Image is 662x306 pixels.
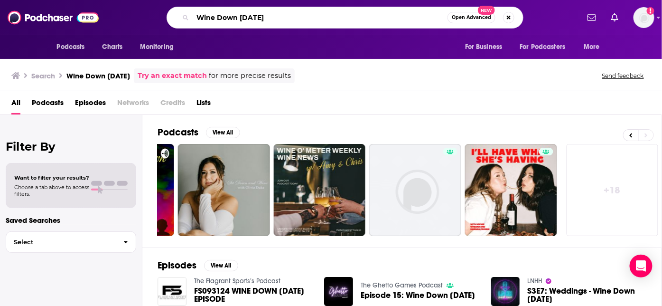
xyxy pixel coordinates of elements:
a: Lists [196,95,211,115]
button: open menu [50,38,97,56]
h3: Wine Down [DATE] [66,71,130,80]
h2: Podcasts [158,126,198,138]
a: FS093124 WINE DOWN FRIDAY EPISODE [194,287,313,303]
a: LNHH [527,277,542,285]
span: Charts [103,40,123,54]
span: Networks [117,95,149,115]
a: Show notifications dropdown [584,10,600,26]
a: Charts [96,38,129,56]
div: Search podcasts, credits, & more... [167,7,523,29]
a: PodcastsView All [158,126,240,138]
svg: Add a profile image [647,7,654,15]
p: Saved Searches [6,216,136,225]
div: Open Intercom Messenger [630,255,653,277]
span: Episode 15: Wine Down [DATE] [361,291,475,299]
h3: Search [31,71,55,80]
span: Podcasts [57,40,85,54]
img: Podchaser - Follow, Share and Rate Podcasts [8,9,99,27]
span: S3E7: Weddings - Wine Down [DATE] [527,287,646,303]
a: EpisodesView All [158,259,238,271]
a: Episodes [75,95,106,115]
a: The Ghetto Games Podcast [361,281,443,289]
img: User Profile [634,7,654,28]
span: For Business [465,40,503,54]
span: New [478,6,495,15]
span: for more precise results [209,70,291,81]
img: Episode 15: Wine Down Friday [324,277,353,306]
h2: Episodes [158,259,196,271]
span: Credits [160,95,185,115]
img: FS093124 WINE DOWN FRIDAY EPISODE [158,277,186,306]
button: Send feedback [599,72,647,80]
img: S3E7: Weddings - Wine Down Friday [491,277,520,306]
button: View All [204,260,238,271]
span: Select [6,239,116,245]
span: Choose a tab above to access filters. [14,184,89,197]
button: Open AdvancedNew [448,12,495,23]
button: open menu [514,38,579,56]
button: Select [6,231,136,253]
button: View All [206,127,240,138]
span: Monitoring [140,40,174,54]
span: More [584,40,600,54]
h2: Filter By [6,140,136,153]
a: Podcasts [32,95,64,115]
span: For Podcasters [520,40,566,54]
span: Open Advanced [452,15,491,20]
span: FS093124 WINE DOWN [DATE] EPISODE [194,287,313,303]
a: Episode 15: Wine Down Friday [361,291,475,299]
button: open menu [577,38,612,56]
button: open menu [133,38,186,56]
span: Logged in as gracewagner [634,7,654,28]
a: The Flagrant Sports’s Podcast [194,277,280,285]
a: All [11,95,20,115]
button: open menu [458,38,514,56]
a: S3E7: Weddings - Wine Down Friday [527,287,646,303]
span: Want to filter your results? [14,174,89,181]
a: +18 [567,144,659,236]
input: Search podcasts, credits, & more... [193,10,448,25]
a: Show notifications dropdown [607,10,622,26]
a: Try an exact match [138,70,207,81]
button: Show profile menu [634,7,654,28]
